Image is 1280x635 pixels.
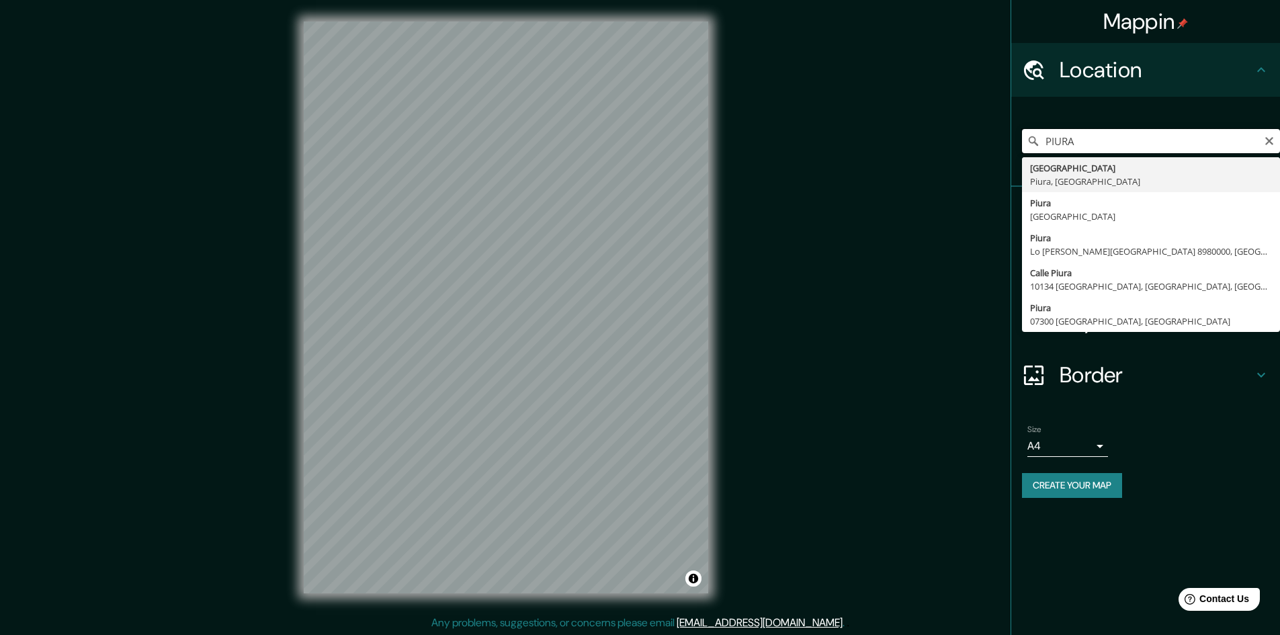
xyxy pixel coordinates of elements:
img: pin-icon.png [1177,18,1188,29]
div: Location [1011,43,1280,97]
div: Style [1011,241,1280,294]
canvas: Map [304,22,708,593]
div: [GEOGRAPHIC_DATA] [1030,210,1272,223]
h4: Mappin [1103,8,1189,35]
div: . [847,615,849,631]
div: Calle Piura [1030,266,1272,280]
div: Piura [1030,196,1272,210]
h4: Layout [1060,308,1253,335]
div: [GEOGRAPHIC_DATA] [1030,161,1272,175]
button: Clear [1264,134,1275,146]
div: Layout [1011,294,1280,348]
button: Create your map [1022,473,1122,498]
a: [EMAIL_ADDRESS][DOMAIN_NAME] [677,616,843,630]
div: 10134 [GEOGRAPHIC_DATA], [GEOGRAPHIC_DATA], [GEOGRAPHIC_DATA] [1030,280,1272,293]
iframe: Help widget launcher [1160,583,1265,620]
button: Toggle attribution [685,570,701,587]
p: Any problems, suggestions, or concerns please email . [431,615,845,631]
label: Size [1027,424,1041,435]
div: 07300 [GEOGRAPHIC_DATA], [GEOGRAPHIC_DATA] [1030,314,1272,328]
div: Piura [1030,231,1272,245]
div: Border [1011,348,1280,402]
div: Lo [PERSON_NAME][GEOGRAPHIC_DATA] 8980000, [GEOGRAPHIC_DATA] [1030,245,1272,258]
div: Piura [1030,301,1272,314]
div: A4 [1027,435,1108,457]
div: . [845,615,847,631]
div: Piura, [GEOGRAPHIC_DATA] [1030,175,1272,188]
input: Pick your city or area [1022,129,1280,153]
h4: Border [1060,362,1253,388]
div: Pins [1011,187,1280,241]
h4: Location [1060,56,1253,83]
